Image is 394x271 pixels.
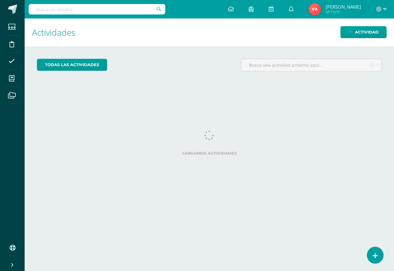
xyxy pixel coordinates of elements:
input: Busca un usuario... [29,4,165,14]
a: Actividad [340,26,387,38]
span: Actividad [355,26,379,38]
h1: Actividades [32,18,387,46]
span: [PERSON_NAME] [326,4,361,10]
span: Mi Perfil [326,9,361,14]
a: todas las Actividades [37,59,107,71]
img: 5ef59e455bde36dc0487bc51b4dad64e.png [309,3,321,15]
input: Busca una actividad próxima aquí... [241,59,381,71]
label: Cargando actividades [37,151,382,156]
